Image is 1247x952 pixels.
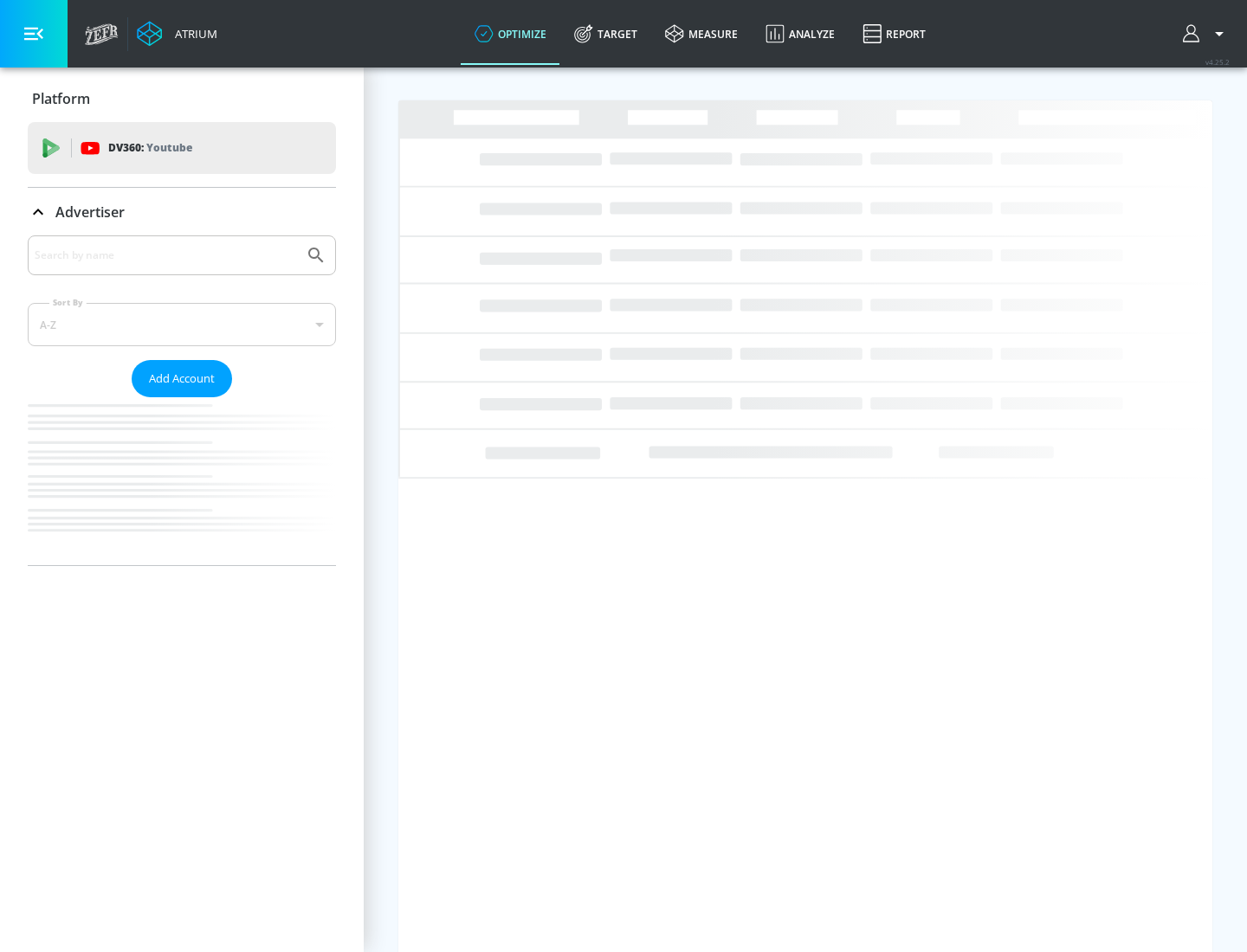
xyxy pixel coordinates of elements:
[28,235,336,565] div: Advertiser
[55,203,125,222] p: Advertiser
[28,397,336,565] nav: list of Advertiser
[32,89,90,108] p: Platform
[560,3,651,65] a: Target
[849,3,940,65] a: Report
[35,244,297,267] input: Search by name
[149,369,215,389] span: Add Account
[28,74,336,123] div: Platform
[168,26,217,42] div: Atrium
[108,138,192,158] p: DV360:
[146,138,192,157] p: Youtube
[137,21,217,47] a: Atrium
[1205,57,1230,67] span: v 4.25.2
[461,3,560,65] a: optimize
[752,3,849,65] a: Analyze
[28,188,336,236] div: Advertiser
[28,122,336,174] div: DV360: Youtube
[49,297,87,308] label: Sort By
[28,303,336,346] div: A-Z
[132,360,232,397] button: Add Account
[651,3,752,65] a: measure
